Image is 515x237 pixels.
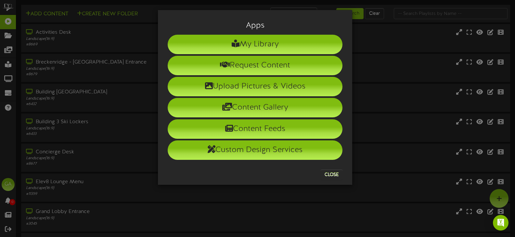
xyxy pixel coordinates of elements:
li: Content Feeds [168,119,342,139]
li: Upload Pictures & Videos [168,77,342,96]
div: Open Intercom Messenger [493,215,509,231]
h3: Apps [168,21,342,30]
li: Content Gallery [168,98,342,117]
li: Custom Design Services [168,140,342,160]
li: Request Content [168,56,342,75]
li: My Library [168,35,342,54]
button: Close [321,170,342,180]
